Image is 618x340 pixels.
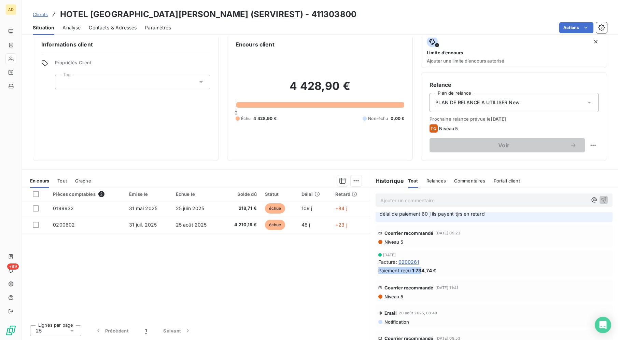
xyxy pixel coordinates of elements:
[384,310,397,316] span: Email
[426,178,446,183] span: Relances
[33,12,48,17] span: Clients
[53,222,75,228] span: 0200602
[595,317,611,333] div: Open Intercom Messenger
[435,231,460,235] span: [DATE] 09:23
[380,211,485,217] span: délai de paiement 60 j ils payent tjrs en retard
[155,324,199,338] button: Suivant
[265,220,285,230] span: échue
[53,205,74,211] span: 0199932
[5,325,16,336] img: Logo LeanPay
[137,324,155,338] button: 1
[430,138,585,152] button: Voir
[5,4,16,15] div: AD
[36,327,42,334] span: 25
[241,115,251,122] span: Échu
[384,230,434,236] span: Courrier recommandé
[176,222,207,228] span: 25 août 2025
[55,60,210,69] span: Propriétés Client
[438,142,570,148] span: Voir
[301,222,310,228] span: 48 j
[226,191,256,197] div: Solde dû
[129,222,157,228] span: 31 juil. 2025
[494,178,520,183] span: Portail client
[75,178,91,183] span: Graphe
[89,24,137,31] span: Contacts & Adresses
[370,177,404,185] h6: Historique
[430,81,599,89] h6: Relance
[430,116,599,122] span: Prochaine relance prévue le
[454,178,486,183] span: Commentaires
[7,263,19,270] span: +99
[427,50,463,55] span: Limite d’encours
[412,267,436,274] span: 1 734,74 €
[398,258,419,266] span: 0200261
[60,8,356,21] h3: HOTEL [GEOGRAPHIC_DATA][PERSON_NAME] (SERVIREST) - 411303800
[408,178,418,183] span: Tout
[226,205,256,212] span: 218,71 €
[41,40,210,49] h6: Informations client
[33,24,54,31] span: Situation
[176,191,218,197] div: Échue le
[491,116,506,122] span: [DATE]
[439,126,458,131] span: Niveau 5
[378,258,397,266] span: Facture :
[145,327,147,334] span: 1
[435,99,520,106] span: PLAN DE RELANCE A UTILISER New
[368,115,388,122] span: Non-échu
[391,115,404,122] span: 0,00 €
[176,205,205,211] span: 25 juin 2025
[435,286,458,290] span: [DATE] 11:41
[62,24,81,31] span: Analyse
[33,11,48,18] a: Clients
[57,178,67,183] span: Tout
[301,205,312,211] span: 109 j
[384,294,403,299] span: Niveau 5
[87,324,137,338] button: Précédent
[265,203,285,214] span: échue
[335,191,365,197] div: Retard
[236,40,275,49] h6: Encours client
[61,79,66,85] input: Ajouter une valeur
[98,191,104,197] span: 2
[335,205,347,211] span: +84 j
[383,253,396,257] span: [DATE]
[236,79,405,100] h2: 4 428,90 €
[235,110,237,115] span: 0
[53,191,121,197] div: Pièces comptables
[427,58,504,64] span: Ajouter une limite d’encours autorisé
[301,191,327,197] div: Délai
[129,191,167,197] div: Émise le
[335,222,347,228] span: +23 j
[399,311,437,315] span: 20 août 2025, 08:49
[384,319,409,325] span: Notification
[421,32,607,68] button: Limite d’encoursAjouter une limite d’encours autorisé
[378,267,411,274] span: Paiement reçu
[30,178,49,183] span: En cours
[265,191,293,197] div: Statut
[145,24,171,31] span: Paramètres
[253,115,277,122] span: 4 428,90 €
[129,205,157,211] span: 31 mai 2025
[384,285,434,290] span: Courrier recommandé
[559,22,593,33] button: Actions
[384,239,403,245] span: Niveau 5
[226,221,256,228] span: 4 210,19 €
